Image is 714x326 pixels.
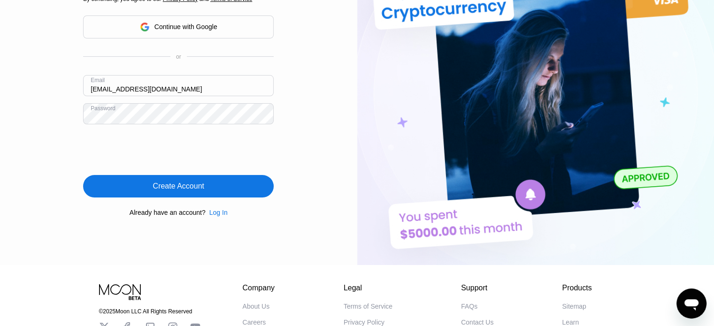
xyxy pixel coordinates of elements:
[153,182,204,191] div: Create Account
[461,318,493,326] div: Contact Us
[154,23,217,30] div: Continue with Google
[209,209,228,216] div: Log In
[344,303,392,310] div: Terms of Service
[562,284,591,292] div: Products
[130,209,206,216] div: Already have an account?
[243,318,266,326] div: Careers
[676,288,706,318] iframe: Przycisk umożliwiający otwarcie okna komunikatora
[461,303,477,310] div: FAQs
[243,303,270,310] div: About Us
[344,318,384,326] div: Privacy Policy
[91,105,115,112] div: Password
[83,131,226,168] iframe: reCAPTCHA
[243,284,275,292] div: Company
[91,77,105,83] div: Email
[562,318,579,326] div: Learn
[83,15,274,38] div: Continue with Google
[562,303,586,310] div: Sitemap
[206,209,228,216] div: Log In
[344,284,392,292] div: Legal
[83,175,274,197] div: Create Account
[461,284,493,292] div: Support
[176,53,181,60] div: or
[99,308,200,315] div: © 2025 Moon LLC All Rights Reserved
